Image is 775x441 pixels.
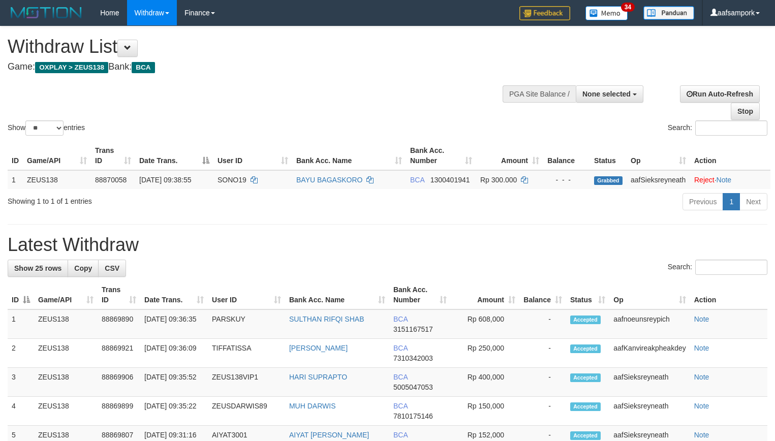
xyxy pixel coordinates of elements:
[98,309,140,339] td: 88869890
[451,309,519,339] td: Rp 608,000
[98,397,140,426] td: 88869899
[451,280,519,309] th: Amount: activate to sort column ascending
[690,280,767,309] th: Action
[570,402,601,411] span: Accepted
[609,280,690,309] th: Op: activate to sort column ascending
[14,264,61,272] span: Show 25 rows
[393,402,408,410] span: BCA
[690,170,770,189] td: ·
[95,176,127,184] span: 88870058
[8,368,34,397] td: 3
[609,368,690,397] td: aafSieksreyneath
[289,402,336,410] a: MUH DARWIS
[566,280,609,309] th: Status: activate to sort column ascending
[694,402,709,410] a: Note
[519,280,566,309] th: Balance: activate to sort column ascending
[643,6,694,20] img: panduan.png
[451,397,519,426] td: Rp 150,000
[739,193,767,210] a: Next
[98,280,140,309] th: Trans ID: activate to sort column ascending
[731,103,760,120] a: Stop
[23,170,91,189] td: ZEUS138
[208,280,285,309] th: User ID: activate to sort column ascending
[590,141,627,170] th: Status
[35,62,108,73] span: OXPLAY > ZEUS138
[668,260,767,275] label: Search:
[140,368,208,397] td: [DATE] 09:35:52
[543,141,590,170] th: Balance
[393,325,433,333] span: Copy 3151167517 to clipboard
[621,3,635,12] span: 34
[585,6,628,20] img: Button%20Memo.svg
[668,120,767,136] label: Search:
[105,264,119,272] span: CSV
[98,260,126,277] a: CSV
[289,315,364,323] a: SULTHAN RIFQI SHAB
[389,280,451,309] th: Bank Acc. Number: activate to sort column ascending
[570,373,601,382] span: Accepted
[25,120,64,136] select: Showentries
[393,412,433,420] span: Copy 7810175146 to clipboard
[8,37,507,57] h1: Withdraw List
[213,141,292,170] th: User ID: activate to sort column ascending
[519,339,566,368] td: -
[393,431,408,439] span: BCA
[406,141,476,170] th: Bank Acc. Number: activate to sort column ascending
[694,431,709,439] a: Note
[296,176,362,184] a: BAYU BAGASKORO
[694,315,709,323] a: Note
[68,260,99,277] a: Copy
[34,309,98,339] td: ZEUS138
[694,373,709,381] a: Note
[480,176,517,184] span: Rp 300.000
[8,5,85,20] img: MOTION_logo.png
[140,309,208,339] td: [DATE] 09:36:35
[8,260,68,277] a: Show 25 rows
[8,309,34,339] td: 1
[8,397,34,426] td: 4
[292,141,406,170] th: Bank Acc. Name: activate to sort column ascending
[98,368,140,397] td: 88869906
[289,431,369,439] a: AIYAT [PERSON_NAME]
[34,339,98,368] td: ZEUS138
[91,141,135,170] th: Trans ID: activate to sort column ascending
[8,120,85,136] label: Show entries
[683,193,723,210] a: Previous
[393,344,408,352] span: BCA
[208,368,285,397] td: ZEUS138VIP1
[34,280,98,309] th: Game/API: activate to sort column ascending
[594,176,623,185] span: Grabbed
[582,90,631,98] span: None selected
[609,309,690,339] td: aafnoeunsreypich
[140,280,208,309] th: Date Trans.: activate to sort column ascending
[132,62,154,73] span: BCA
[139,176,191,184] span: [DATE] 09:38:55
[8,280,34,309] th: ID: activate to sort column descending
[140,339,208,368] td: [DATE] 09:36:09
[98,339,140,368] td: 88869921
[680,85,760,103] a: Run Auto-Refresh
[570,344,601,353] span: Accepted
[519,309,566,339] td: -
[393,315,408,323] span: BCA
[627,141,690,170] th: Op: activate to sort column ascending
[8,170,23,189] td: 1
[609,397,690,426] td: aafSieksreyneath
[430,176,470,184] span: Copy 1300401941 to clipboard
[451,339,519,368] td: Rp 250,000
[289,344,348,352] a: [PERSON_NAME]
[695,120,767,136] input: Search:
[74,264,92,272] span: Copy
[694,344,709,352] a: Note
[289,373,347,381] a: HARI SUPRAPTO
[393,383,433,391] span: Copy 5005047053 to clipboard
[285,280,389,309] th: Bank Acc. Name: activate to sort column ascending
[476,141,543,170] th: Amount: activate to sort column ascending
[393,354,433,362] span: Copy 7310342003 to clipboard
[23,141,91,170] th: Game/API: activate to sort column ascending
[140,397,208,426] td: [DATE] 09:35:22
[8,235,767,255] h1: Latest Withdraw
[723,193,740,210] a: 1
[8,141,23,170] th: ID
[695,260,767,275] input: Search:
